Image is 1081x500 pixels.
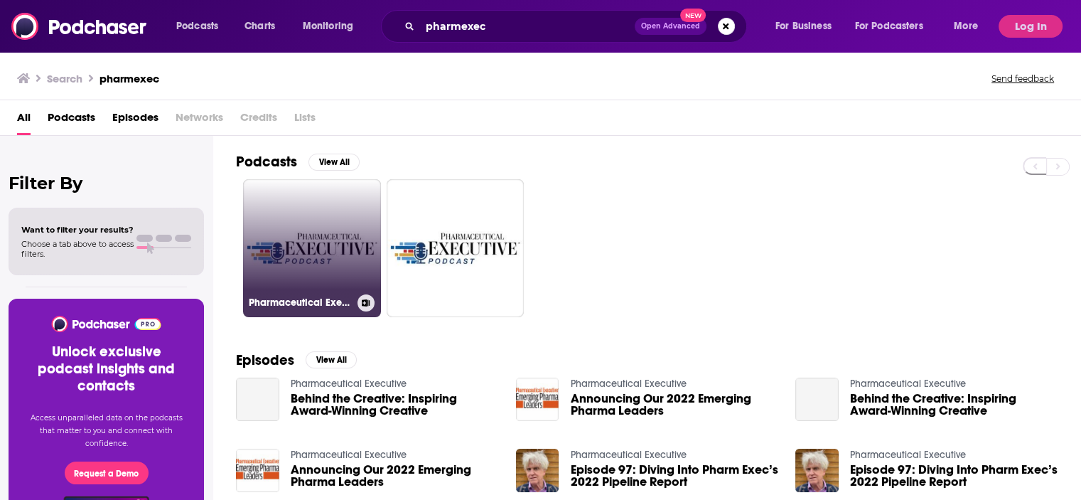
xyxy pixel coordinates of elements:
span: Credits [240,106,277,135]
a: Pharmaceutical Executive [570,449,686,461]
a: Announcing Our 2022 Emerging Pharma Leaders [291,464,499,488]
button: Log In [999,15,1063,38]
span: Want to filter your results? [21,225,134,235]
a: Behind the Creative: Inspiring Award-Winning Creative [291,393,499,417]
h2: Filter By [9,173,204,193]
img: Announcing Our 2022 Emerging Pharma Leaders [516,378,559,421]
a: Pharmaceutical Executive [570,378,686,390]
input: Search podcasts, credits, & more... [420,15,635,38]
img: Episode 97: Diving Into Pharm Exec’s 2022 Pipeline Report [516,449,559,492]
a: Behind the Creative: Inspiring Award-Winning Creative [795,378,839,421]
span: New [680,9,706,22]
button: Send feedback [987,73,1058,85]
button: open menu [166,15,237,38]
a: Pharmaceutical Executive [291,449,407,461]
div: Search podcasts, credits, & more... [394,10,760,43]
a: Charts [235,15,284,38]
button: View All [306,351,357,368]
span: Open Advanced [641,23,700,30]
span: Charts [244,16,275,36]
h3: pharmexec [100,72,159,85]
a: Behind the Creative: Inspiring Award-Winning Creative [850,393,1058,417]
h2: Podcasts [236,153,297,171]
span: Choose a tab above to access filters. [21,239,134,259]
a: Episode 97: Diving Into Pharm Exec’s 2022 Pipeline Report [570,464,778,488]
h3: Search [47,72,82,85]
span: Podcasts [176,16,218,36]
button: open menu [846,15,944,38]
button: open menu [293,15,372,38]
span: Monitoring [303,16,353,36]
a: Episodes [112,106,158,135]
a: Podcasts [48,106,95,135]
img: Podchaser - Follow, Share and Rate Podcasts [11,13,148,40]
a: Announcing Our 2022 Emerging Pharma Leaders [570,393,778,417]
p: Access unparalleled data on the podcasts that matter to you and connect with confidence. [26,412,187,450]
button: Open AdvancedNew [635,18,706,35]
a: Pharmaceutical Executive [850,449,966,461]
h2: Episodes [236,351,294,369]
img: Podchaser - Follow, Share and Rate Podcasts [50,316,162,332]
a: Pharmaceutical Executive [243,179,381,317]
img: Announcing Our 2022 Emerging Pharma Leaders [236,449,279,492]
h3: Pharmaceutical Executive [249,297,352,309]
button: open menu [765,15,849,38]
a: Pharmaceutical Executive [850,378,966,390]
h3: Unlock exclusive podcast insights and contacts [26,344,187,395]
button: open menu [944,15,996,38]
span: For Business [775,16,832,36]
a: Behind the Creative: Inspiring Award-Winning Creative [236,378,279,421]
a: All [17,106,31,135]
span: Lists [294,106,316,135]
a: PodcastsView All [236,153,360,171]
span: For Podcasters [855,16,923,36]
button: Request a Demo [65,462,149,484]
a: Episode 97: Diving Into Pharm Exec’s 2022 Pipeline Report [850,464,1058,488]
span: More [954,16,978,36]
a: Pharmaceutical Executive [291,378,407,390]
button: View All [308,154,360,171]
img: Episode 97: Diving Into Pharm Exec’s 2022 Pipeline Report [795,449,839,492]
span: Networks [176,106,223,135]
a: EpisodesView All [236,351,357,369]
